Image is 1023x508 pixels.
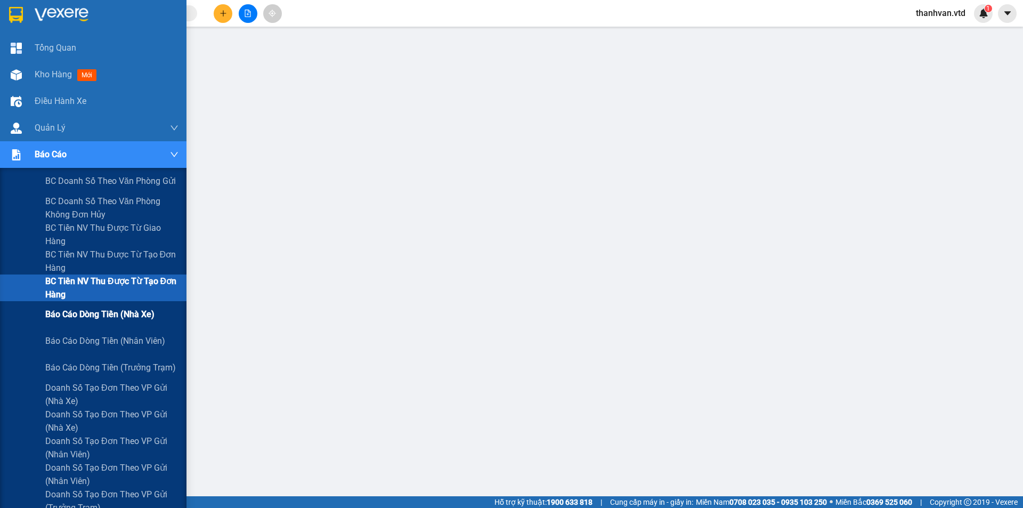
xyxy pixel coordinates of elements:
[600,496,602,508] span: |
[830,500,833,504] span: ⚪️
[102,10,127,21] span: Nhận:
[100,56,189,71] div: 30.000
[986,5,990,12] span: 1
[696,496,827,508] span: Miền Nam
[45,174,176,188] span: BC Doanh số theo Văn Phòng gửi
[45,381,178,408] span: Doanh số tạo đơn theo VP gửi (nhà xe)
[269,10,276,17] span: aim
[45,334,165,348] span: Báo cáo dòng tiền (nhân viên)
[9,9,94,22] div: An Khê
[998,4,1017,23] button: caret-down
[45,308,155,321] span: Báo cáo dòng tiền (nhà xe)
[11,43,22,54] img: dashboard-icon
[11,96,22,107] img: warehouse-icon
[45,275,178,301] span: BC Tiền NV thu được từ tạo đơn hàng
[9,22,94,35] div: Cường
[45,221,178,248] span: BC Tiền NV thu được từ giao hàng
[9,10,26,21] span: Gửi:
[610,496,693,508] span: Cung cấp máy in - giấy in:
[11,69,22,80] img: warehouse-icon
[835,496,912,508] span: Miền Bắc
[102,9,188,22] div: Bình Thạnh
[35,94,86,108] span: Điều hành xe
[77,69,96,81] span: mới
[9,35,94,50] div: 0907290693
[985,5,992,12] sup: 1
[866,498,912,506] strong: 0369 525 060
[964,498,971,506] span: copyright
[35,41,76,54] span: Tổng Quan
[35,148,67,161] span: Báo cáo
[45,361,176,374] span: Báo cáo dòng tiền (trưởng trạm)
[729,498,827,506] strong: 0708 023 035 - 0935 103 250
[244,10,251,17] span: file-add
[35,69,72,79] span: Kho hàng
[9,7,23,23] img: logo-vxr
[907,6,974,20] span: thanhvan.vtd
[547,498,592,506] strong: 1900 633 818
[102,35,188,50] div: 0937870788
[11,123,22,134] img: warehouse-icon
[979,9,988,18] img: icon-new-feature
[101,76,115,91] span: SL
[214,4,232,23] button: plus
[11,149,22,160] img: solution-icon
[239,4,257,23] button: file-add
[263,4,282,23] button: aim
[220,10,227,17] span: plus
[920,496,922,508] span: |
[170,150,178,159] span: down
[45,248,178,275] span: BC Tiền NV thu được từ tạo đơn hàng
[45,434,178,461] span: Doanh số tạo đơn theo VP gửi (nhân viên)
[9,77,188,91] div: Tên hàng: ho so ( : 1 )
[494,496,592,508] span: Hỗ trợ kỹ thuật:
[35,121,66,134] span: Quản Lý
[45,195,178,221] span: BC Doanh số theo Văn Phòng không đơn hủy
[1003,9,1012,18] span: caret-down
[102,22,188,35] div: [PERSON_NAME]
[45,461,178,488] span: Doanh số tạo đơn theo VP gửi (nhân viên)
[45,408,178,434] span: Doanh số tạo đơn theo VP gửi (nhà xe)
[170,124,178,132] span: down
[100,59,115,70] span: CC :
